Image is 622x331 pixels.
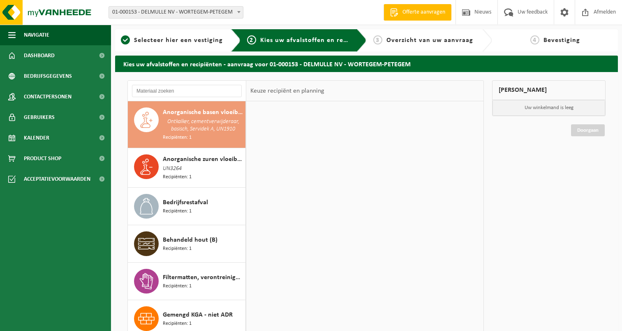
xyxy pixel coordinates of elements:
[24,45,55,66] span: Dashboard
[134,37,223,44] span: Selecteer hier een vestiging
[163,134,192,142] span: Recipiënten: 1
[571,124,605,136] a: Doorgaan
[128,188,246,225] button: Bedrijfsrestafval Recipiënten: 1
[373,35,382,44] span: 3
[24,66,72,86] span: Bedrijfsgegevens
[163,154,243,164] span: Anorganische zuren vloeibaar in kleinverpakking
[121,35,130,44] span: 1
[24,107,55,128] span: Gebruikers
[163,245,192,253] span: Recipiënten: 1
[163,235,217,245] span: Behandeld hout (B)
[163,207,192,215] span: Recipiënten: 1
[163,164,182,173] span: UN3264
[24,25,49,45] span: Navigatie
[163,107,243,117] span: Anorganische basen vloeibaar in kleinverpakking
[543,37,580,44] span: Bevestiging
[24,86,72,107] span: Contactpersonen
[128,225,246,263] button: Behandeld hout (B) Recipiënten: 1
[109,7,243,18] span: 01-000153 - DELMULLE NV - WORTEGEM-PETEGEM
[163,173,192,181] span: Recipiënten: 1
[247,35,256,44] span: 2
[386,37,473,44] span: Overzicht van uw aanvraag
[163,310,233,320] span: Gemengd KGA - niet ADR
[163,320,192,328] span: Recipiënten: 1
[163,198,208,207] span: Bedrijfsrestafval
[493,100,605,116] p: Uw winkelmand is leeg
[163,273,243,282] span: Filtermatten, verontreinigd met verf
[128,101,246,148] button: Anorganische basen vloeibaar in kleinverpakking Ontkalker, cementverwijderaar, basisch, Servidek ...
[24,169,90,189] span: Acceptatievoorwaarden
[492,80,606,100] div: [PERSON_NAME]
[246,81,328,101] div: Keuze recipiënt en planning
[163,282,192,290] span: Recipiënten: 1
[109,6,243,19] span: 01-000153 - DELMULLE NV - WORTEGEM-PETEGEM
[24,128,49,148] span: Kalender
[132,85,242,97] input: Materiaal zoeken
[115,56,618,72] h2: Kies uw afvalstoffen en recipiënten - aanvraag voor 01-000153 - DELMULLE NV - WORTEGEM-PETEGEM
[119,35,224,45] a: 1Selecteer hier een vestiging
[24,148,61,169] span: Product Shop
[128,263,246,300] button: Filtermatten, verontreinigd met verf Recipiënten: 1
[128,148,246,188] button: Anorganische zuren vloeibaar in kleinverpakking UN3264 Recipiënten: 1
[384,4,451,21] a: Offerte aanvragen
[163,117,243,134] span: Ontkalker, cementverwijderaar, basisch, Servidek A, UN1910
[400,8,447,16] span: Offerte aanvragen
[530,35,539,44] span: 4
[260,37,373,44] span: Kies uw afvalstoffen en recipiënten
